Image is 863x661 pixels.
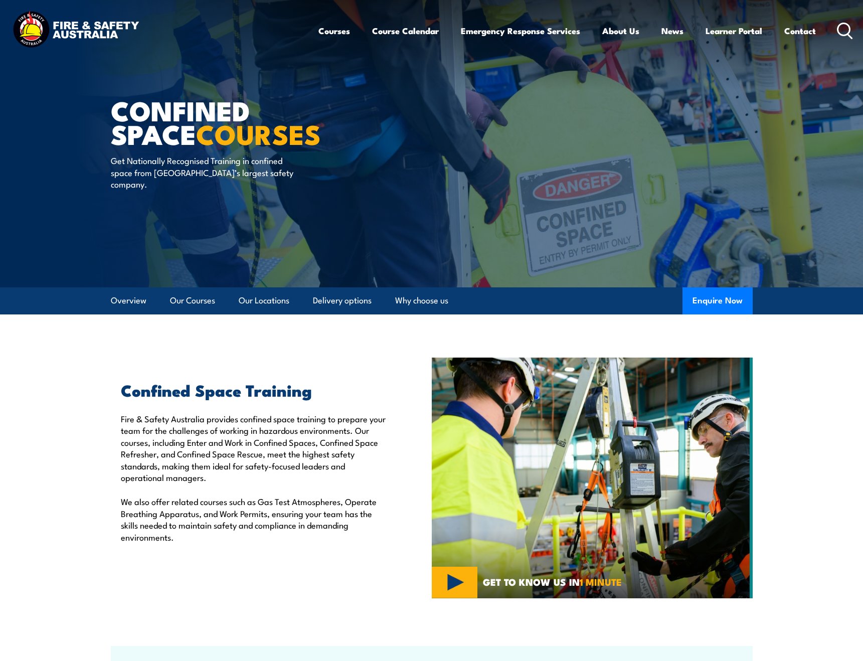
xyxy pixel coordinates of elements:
[318,18,350,44] a: Courses
[432,358,753,598] img: Confined Space Courses Australia
[661,18,683,44] a: News
[239,287,289,314] a: Our Locations
[111,154,294,190] p: Get Nationally Recognised Training in confined space from [GEOGRAPHIC_DATA]’s largest safety comp...
[483,577,622,586] span: GET TO KNOW US IN
[395,287,448,314] a: Why choose us
[682,287,753,314] button: Enquire Now
[784,18,816,44] a: Contact
[372,18,439,44] a: Course Calendar
[170,287,215,314] a: Our Courses
[121,495,386,543] p: We also offer related courses such as Gas Test Atmospheres, Operate Breathing Apparatus, and Work...
[313,287,372,314] a: Delivery options
[111,287,146,314] a: Overview
[602,18,639,44] a: About Us
[121,413,386,483] p: Fire & Safety Australia provides confined space training to prepare your team for the challenges ...
[121,383,386,397] h2: Confined Space Training
[461,18,580,44] a: Emergency Response Services
[111,98,359,145] h1: Confined Space
[580,574,622,589] strong: 1 MINUTE
[196,112,321,154] strong: COURSES
[706,18,762,44] a: Learner Portal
